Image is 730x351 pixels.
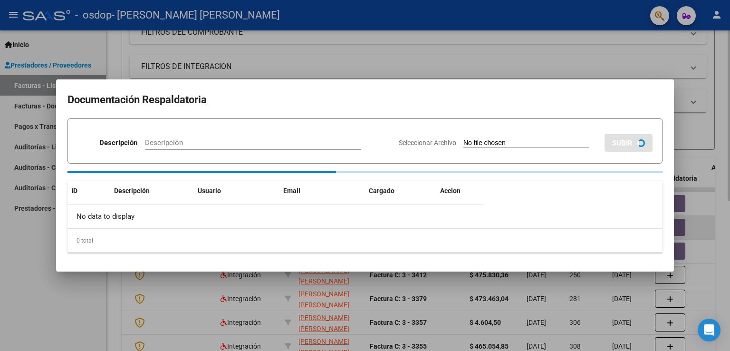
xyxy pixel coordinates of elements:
[194,181,279,201] datatable-header-cell: Usuario
[436,181,484,201] datatable-header-cell: Accion
[110,181,194,201] datatable-header-cell: Descripción
[67,205,484,228] div: No data to display
[67,181,110,201] datatable-header-cell: ID
[114,187,150,195] span: Descripción
[71,187,77,195] span: ID
[67,91,663,109] h2: Documentación Respaldatoria
[698,319,720,341] div: Open Intercom Messenger
[440,187,461,195] span: Accion
[99,137,137,148] p: Descripción
[369,187,394,195] span: Cargado
[365,181,436,201] datatable-header-cell: Cargado
[198,187,221,195] span: Usuario
[399,139,456,146] span: Seleccionar Archivo
[283,187,300,195] span: Email
[605,134,653,152] button: SUBIR
[279,181,365,201] datatable-header-cell: Email
[67,229,663,253] div: 0 total
[612,139,633,147] span: SUBIR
